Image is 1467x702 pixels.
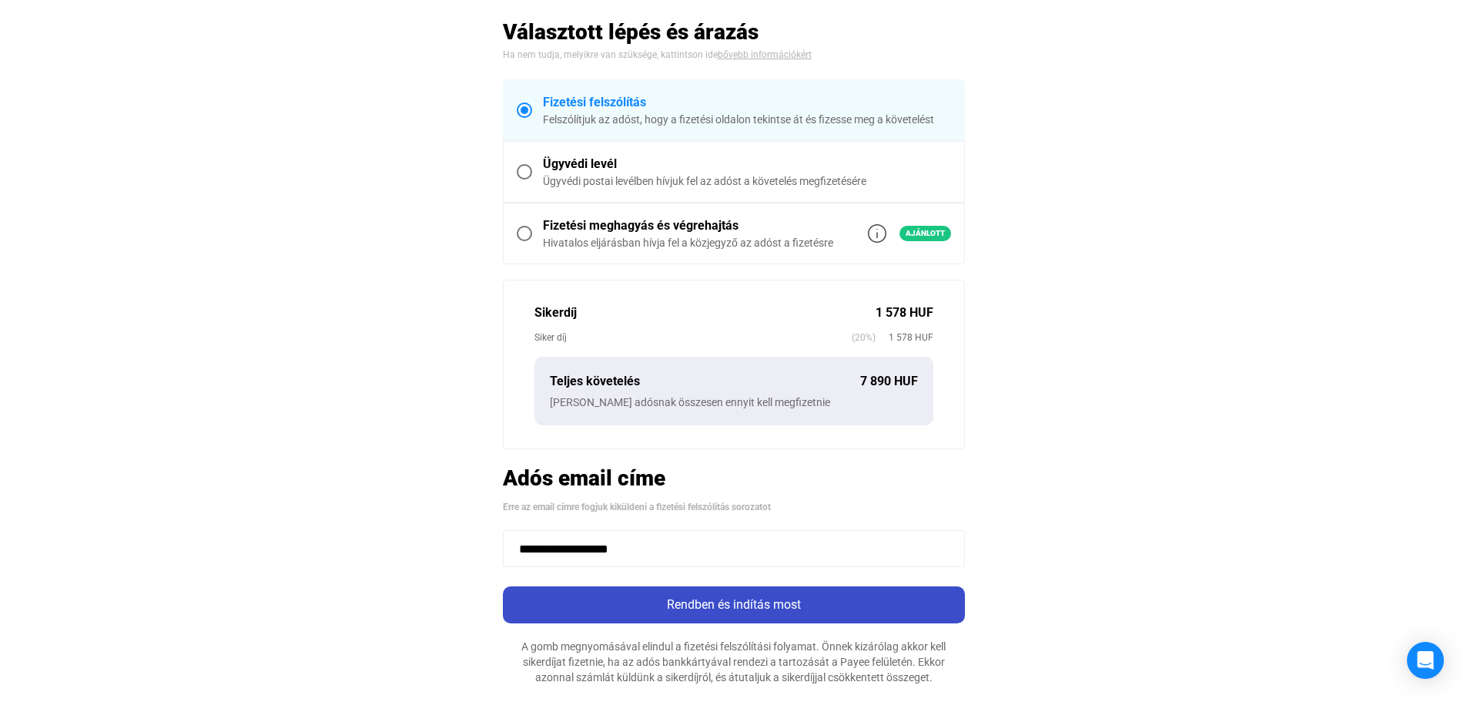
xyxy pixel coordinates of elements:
[543,217,833,235] div: Fizetési meghagyás és végrehajtás
[543,155,951,173] div: Ügyvédi levél
[860,372,918,391] div: 7 890 HUF
[543,235,833,250] div: Hivatalos eljárásban hívja fel a közjegyző az adóst a fizetésre
[534,304,876,322] div: Sikerdíj
[852,330,876,345] span: (20%)
[876,304,933,322] div: 1 578 HUF
[503,18,965,45] h2: Választott lépés és árazás
[503,465,965,492] h2: Adós email címe
[868,224,886,243] img: info-grey-outline
[534,330,852,345] div: Siker díj
[543,112,951,127] div: Felszólítjuk az adóst, hogy a fizetési oldalon tekintse át és fizesse meg a követelést
[718,49,812,60] a: bővebb információkért
[503,49,718,60] span: Ha nem tudja, melyikre van szüksége, kattintson ide
[503,499,965,515] div: Erre az email címre fogjuk kiküldeni a fizetési felszólítás sorozatot
[503,586,965,623] button: Rendben és indítás most
[503,639,965,685] div: A gomb megnyomásával elindul a fizetési felszólítási folyamat. Önnek kizárólag akkor kell sikerdí...
[550,372,860,391] div: Teljes követelés
[899,226,951,241] span: Ajánlott
[543,173,951,189] div: Ügyvédi postai levélben hívjuk fel az adóst a követelés megfizetésére
[868,224,951,243] a: info-grey-outlineAjánlott
[1407,642,1444,679] div: Open Intercom Messenger
[876,330,933,345] span: 1 578 HUF
[550,395,918,410] div: [PERSON_NAME] adósnak összesen ennyit kell megfizetnie
[507,596,960,614] div: Rendben és indítás most
[543,93,951,112] div: Fizetési felszólítás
